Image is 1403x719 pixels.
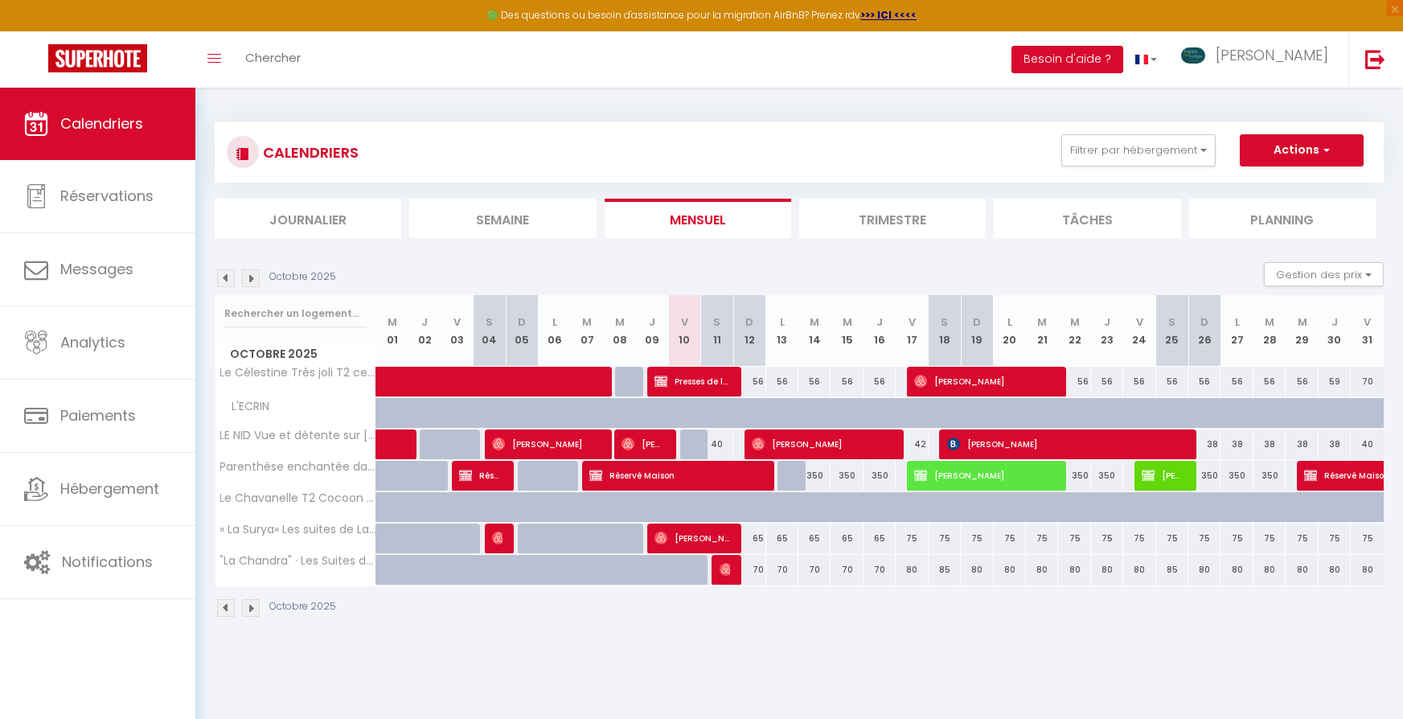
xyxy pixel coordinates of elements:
div: 75 [1156,524,1188,553]
th: 13 [766,295,798,367]
abbr: M [1070,314,1080,330]
abbr: V [1364,314,1371,330]
span: Presses de la Cité Mme C. Enaudeau [654,366,729,396]
abbr: M [1298,314,1307,330]
abbr: S [486,314,493,330]
li: Journalier [215,199,401,238]
div: 70 [733,555,765,585]
th: 17 [896,295,928,367]
th: 28 [1253,295,1286,367]
div: 80 [961,555,993,585]
th: 26 [1188,295,1220,367]
div: 75 [1123,524,1155,553]
img: ... [1181,47,1205,64]
a: >>> ICI <<<< [860,8,917,22]
div: 59 [1319,367,1351,396]
th: 18 [929,295,961,367]
div: 38 [1286,429,1318,459]
span: [PERSON_NAME] [1216,45,1328,65]
div: 75 [1319,524,1351,553]
th: 30 [1319,295,1351,367]
div: 56 [1188,367,1220,396]
div: 70 [1351,367,1384,396]
div: 75 [1026,524,1058,553]
div: 70 [864,555,896,585]
div: 70 [798,555,831,585]
abbr: M [1037,314,1047,330]
p: Octobre 2025 [269,599,336,614]
div: 350 [864,461,896,491]
div: 80 [1123,555,1155,585]
th: 04 [474,295,506,367]
span: [PERSON_NAME] [654,523,729,553]
span: Réservé Maison [459,460,502,491]
th: 15 [831,295,863,367]
abbr: J [1331,314,1338,330]
div: 70 [831,555,863,585]
span: [PERSON_NAME] [1142,460,1184,491]
a: Chercher [233,31,313,88]
th: 11 [701,295,733,367]
abbr: M [582,314,592,330]
abbr: J [876,314,883,330]
abbr: L [552,314,557,330]
span: LE NID Vue et détente sur [GEOGRAPHIC_DATA] [218,429,379,442]
div: 65 [766,524,798,553]
span: Parenthèse enchantée dans le Pilat – Gîte 16 pers. [218,461,379,473]
abbr: J [649,314,655,330]
span: L'ECRIN [218,398,278,416]
th: 25 [1156,295,1188,367]
div: 56 [1058,367,1090,396]
span: [PERSON_NAME] [947,429,1183,459]
th: 21 [1026,295,1058,367]
th: 12 [733,295,765,367]
div: 350 [1253,461,1286,491]
li: Planning [1189,199,1376,238]
div: 38 [1188,429,1220,459]
abbr: M [388,314,397,330]
div: 40 [701,429,733,459]
button: Gestion des prix [1264,262,1384,286]
div: 80 [1091,555,1123,585]
div: 56 [864,367,896,396]
th: 14 [798,295,831,367]
abbr: M [1265,314,1274,330]
abbr: L [1007,314,1012,330]
abbr: M [615,314,625,330]
li: Mensuel [605,199,791,238]
input: Rechercher un logement... [224,299,367,328]
span: [PERSON_NAME] [914,460,1053,491]
p: Octobre 2025 [269,269,336,285]
span: « La Surya» Les suites de La ReSourceRie [218,524,379,536]
th: 08 [603,295,635,367]
span: Réservations [60,186,154,206]
li: Tâches [994,199,1180,238]
div: 75 [1286,524,1318,553]
div: 65 [733,524,765,553]
th: 29 [1286,295,1318,367]
div: 42 [896,429,928,459]
div: 75 [1058,524,1090,553]
button: Actions [1240,134,1364,166]
th: 05 [506,295,538,367]
span: Notifications [62,552,153,572]
span: Calendriers [60,113,143,134]
img: logout [1365,49,1385,69]
span: Paiements [60,405,136,425]
li: Semaine [409,199,596,238]
div: 65 [831,524,863,553]
div: 80 [1253,555,1286,585]
div: 350 [831,461,863,491]
th: 06 [539,295,571,367]
abbr: S [713,314,720,330]
div: 56 [1220,367,1253,396]
div: 75 [929,524,961,553]
abbr: V [453,314,461,330]
span: Analytics [60,332,125,352]
abbr: M [810,314,819,330]
span: [PERSON_NAME] [622,429,664,459]
div: 75 [1188,524,1220,553]
div: 350 [1188,461,1220,491]
abbr: M [843,314,852,330]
